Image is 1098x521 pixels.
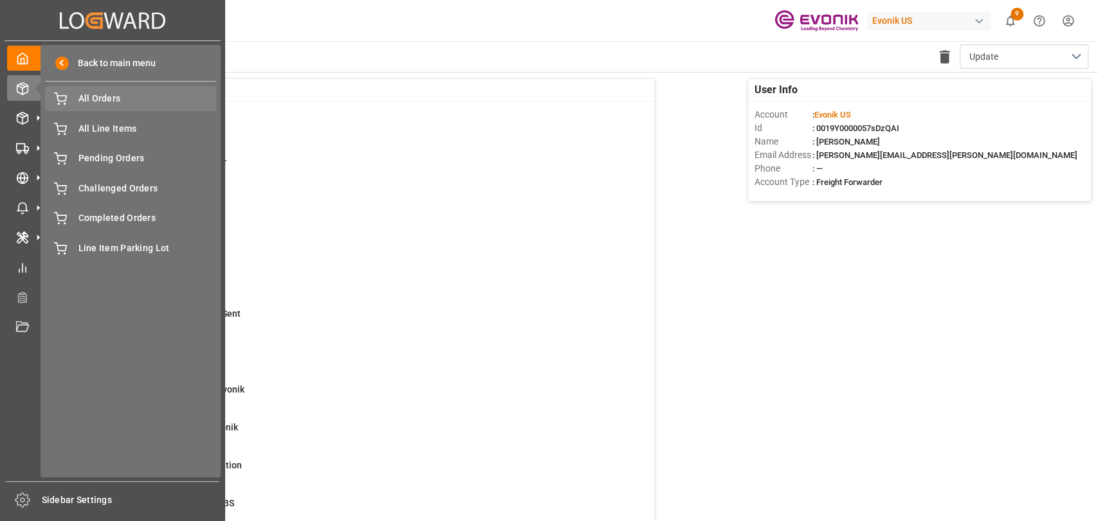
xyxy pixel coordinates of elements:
[960,44,1088,69] button: open menu
[755,175,812,189] span: Account Type
[45,175,216,200] a: Challenged Orders
[812,137,880,146] span: : [PERSON_NAME]
[66,307,638,334] a: 20ETD>3 Days Past,No Cost Msg SentShipment
[45,86,216,111] a: All Orders
[969,50,998,64] span: Update
[7,254,218,279] a: My Reports
[78,92,217,105] span: All Orders
[7,314,218,339] a: Document Management
[774,10,858,32] img: Evonik-brand-mark-Deep-Purple-RGB.jpeg_1700498283.jpeg
[78,152,217,165] span: Pending Orders
[45,235,216,260] a: Line Item Parking Lot
[812,123,899,133] span: : 0019Y0000057sDzQAI
[814,110,851,119] span: Evonik US
[867,12,991,30] div: Evonik US
[755,108,812,121] span: Account
[66,155,638,182] a: 0Scorecard Bkg Request MonitorShipment
[7,285,218,310] a: Transport Planner
[812,177,883,187] span: : Freight Forwarder
[42,493,220,507] span: Sidebar Settings
[69,57,156,70] span: Back to main menu
[1011,8,1023,21] span: 9
[755,82,798,98] span: User Info
[1025,6,1054,35] button: Help Center
[45,206,216,231] a: Completed Orders
[66,193,638,220] a: 41ABS: No Init Bkg Conf DateShipment
[755,162,812,175] span: Phone
[996,6,1025,35] button: show 9 new notifications
[78,242,217,255] span: Line Item Parking Lot
[66,345,638,372] a: 3ETD < 3 Days,No Del # Rec'dShipment
[78,182,217,195] span: Challenged Orders
[66,231,638,258] a: 4ABS: No Bkg Req Sent DateShipment
[755,121,812,135] span: Id
[812,110,851,119] span: :
[755,148,812,162] span: Email Address
[66,383,638,410] a: 2Error on Initial Sales Order to EvonikShipment
[45,116,216,141] a: All Line Items
[867,8,996,33] button: Evonik US
[812,150,1077,160] span: : [PERSON_NAME][EMAIL_ADDRESS][PERSON_NAME][DOMAIN_NAME]
[78,122,217,136] span: All Line Items
[78,211,217,225] span: Completed Orders
[66,459,638,486] a: 32ABS: Missing Booking ConfirmationShipment
[66,118,638,145] a: 0MOT Missing at Order LevelSales Order-IVPO
[66,421,638,448] a: 0Error Sales Order Update to EvonikShipment
[66,269,638,296] a: 3ETA > 10 Days , No ATA EnteredShipment
[45,146,216,171] a: Pending Orders
[812,164,823,173] span: : —
[7,46,218,71] a: My Cockpit
[755,135,812,148] span: Name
